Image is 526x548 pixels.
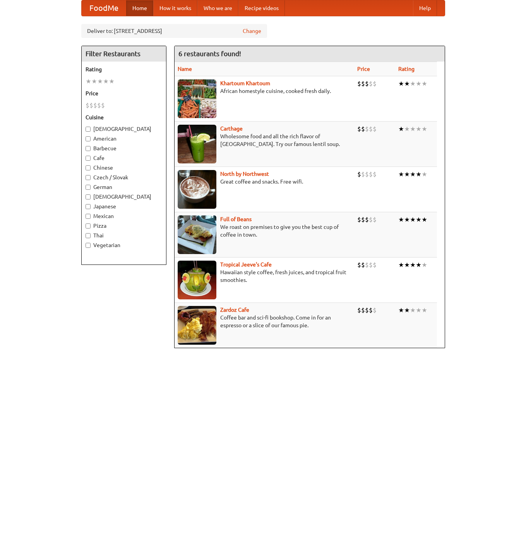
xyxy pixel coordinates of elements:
[410,306,416,314] li: ★
[361,261,365,269] li: $
[404,215,410,224] li: ★
[86,232,162,239] label: Thai
[178,215,216,254] img: beans.jpg
[416,170,421,179] li: ★
[373,125,377,133] li: $
[373,79,377,88] li: $
[86,214,91,219] input: Mexican
[410,79,416,88] li: ★
[369,125,373,133] li: $
[404,306,410,314] li: ★
[86,136,91,141] input: American
[410,125,416,133] li: ★
[86,125,162,133] label: [DEMOGRAPHIC_DATA]
[178,223,351,239] p: We roast on premises to give you the best cup of coffee in town.
[153,0,197,16] a: How it works
[86,154,162,162] label: Cafe
[86,146,91,151] input: Barbecue
[178,132,351,148] p: Wholesome food and all the rich flavor of [GEOGRAPHIC_DATA]. Try our famous lentil soup.
[410,261,416,269] li: ★
[361,306,365,314] li: $
[398,215,404,224] li: ★
[238,0,285,16] a: Recipe videos
[369,306,373,314] li: $
[421,261,427,269] li: ★
[361,125,365,133] li: $
[369,261,373,269] li: $
[416,261,421,269] li: ★
[86,194,91,199] input: [DEMOGRAPHIC_DATA]
[103,77,109,86] li: ★
[361,79,365,88] li: $
[357,170,361,179] li: $
[398,66,415,72] a: Rating
[86,243,91,248] input: Vegetarian
[220,171,269,177] a: North by Northwest
[178,66,192,72] a: Name
[178,125,216,163] img: carthage.jpg
[421,215,427,224] li: ★
[86,185,91,190] input: German
[416,125,421,133] li: ★
[86,183,162,191] label: German
[93,101,97,110] li: $
[220,80,270,86] a: Khartoum Khartoum
[404,170,410,179] li: ★
[86,89,162,97] h5: Price
[178,306,216,345] img: zardoz.jpg
[86,212,162,220] label: Mexican
[357,79,361,88] li: $
[86,204,91,209] input: Japanese
[178,178,351,186] p: Great coffee and snacks. Free wifi.
[416,215,421,224] li: ★
[369,215,373,224] li: $
[86,203,162,210] label: Japanese
[86,127,91,132] input: [DEMOGRAPHIC_DATA]
[404,261,410,269] li: ★
[86,223,91,228] input: Pizza
[86,241,162,249] label: Vegetarian
[398,79,404,88] li: ★
[416,306,421,314] li: ★
[126,0,153,16] a: Home
[369,170,373,179] li: $
[82,0,126,16] a: FoodMe
[365,170,369,179] li: $
[365,125,369,133] li: $
[86,193,162,201] label: [DEMOGRAPHIC_DATA]
[178,87,351,95] p: African homestyle cuisine, cooked fresh daily.
[178,50,241,57] ng-pluralize: 6 restaurants found!
[357,261,361,269] li: $
[86,135,162,143] label: American
[357,66,370,72] a: Price
[413,0,437,16] a: Help
[86,165,91,170] input: Chinese
[220,261,272,268] a: Tropical Jeeve's Cafe
[365,79,369,88] li: $
[220,216,252,222] a: Full of Beans
[86,101,89,110] li: $
[178,314,351,329] p: Coffee bar and sci-fi bookshop. Come in for an espresso or a slice of our famous pie.
[361,215,365,224] li: $
[97,77,103,86] li: ★
[86,65,162,73] h5: Rating
[82,46,166,62] h4: Filter Restaurants
[81,24,267,38] div: Deliver to: [STREET_ADDRESS]
[220,307,249,313] a: Zardoz Cafe
[86,222,162,230] label: Pizza
[361,170,365,179] li: $
[421,79,427,88] li: ★
[220,125,243,132] a: Carthage
[398,125,404,133] li: ★
[86,77,91,86] li: ★
[86,233,91,238] input: Thai
[197,0,238,16] a: Who we are
[109,77,115,86] li: ★
[365,306,369,314] li: $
